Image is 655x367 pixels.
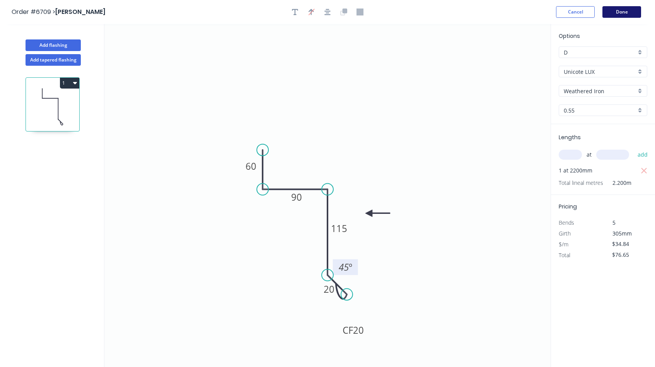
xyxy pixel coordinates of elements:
span: 305mm [612,230,632,237]
button: 1 [60,78,79,89]
button: Add tapered flashing [26,54,81,66]
button: Done [602,6,641,18]
span: Total [559,251,570,259]
svg: 0 [104,24,551,367]
button: add [634,148,652,161]
input: Price level [564,48,636,56]
span: $/m [559,241,568,248]
tspan: CF [343,324,353,336]
tspan: º [349,261,352,273]
span: Girth [559,230,571,237]
tspan: 20 [324,283,334,295]
input: Colour [564,87,636,95]
tspan: 60 [246,160,256,172]
span: Pricing [559,203,577,210]
span: 1 at 2200mm [559,165,592,176]
span: Bends [559,219,574,226]
span: [PERSON_NAME] [55,7,106,16]
tspan: 115 [331,222,347,235]
tspan: 90 [291,191,302,203]
span: 5 [612,219,616,226]
button: Add flashing [26,39,81,51]
span: Order #6709 > [12,7,55,16]
button: Cancel [556,6,595,18]
tspan: 45 [339,261,349,273]
span: at [587,149,592,160]
span: 2.200m [603,178,631,188]
span: Options [559,32,580,40]
span: Total lineal metres [559,178,603,188]
input: Thickness [564,106,636,114]
input: Material [564,68,636,76]
span: Lengths [559,133,581,141]
tspan: 20 [353,324,364,336]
